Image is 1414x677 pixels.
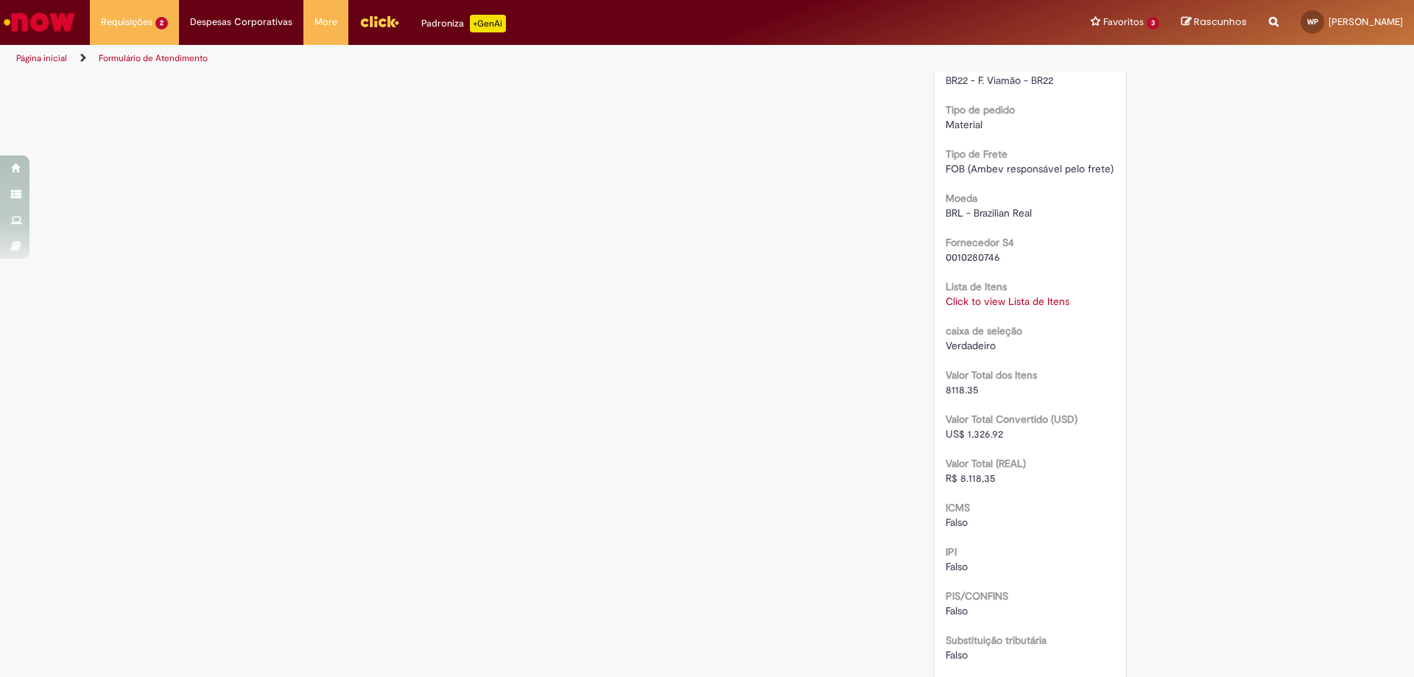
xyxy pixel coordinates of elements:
[946,560,968,573] span: Falso
[946,368,1037,382] b: Valor Total dos Itens
[1103,15,1144,29] span: Favoritos
[1181,15,1247,29] a: Rascunhos
[946,295,1069,308] a: Click to view Lista de Itens
[946,147,1007,161] b: Tipo de Frete
[470,15,506,32] p: +GenAi
[155,17,168,29] span: 2
[946,457,1026,470] b: Valor Total (REAL)
[16,52,67,64] a: Página inicial
[946,250,1000,264] span: 0010280746
[946,604,968,617] span: Falso
[11,45,932,72] ul: Trilhas de página
[1,7,77,37] img: ServiceNow
[946,339,996,352] span: Verdadeiro
[946,59,1107,72] b: Informações completas da unidade
[359,10,399,32] img: click_logo_yellow_360x200.png
[1194,15,1247,29] span: Rascunhos
[946,545,957,558] b: IPI
[946,280,1007,293] b: Lista de Itens
[946,471,996,485] span: R$ 8.118,35
[946,162,1114,175] span: FOB (Ambev responsável pelo frete)
[1147,17,1159,29] span: 3
[946,427,1003,441] span: US$ 1,326.92
[421,15,506,32] div: Padroniza
[1307,17,1318,27] span: WP
[314,15,337,29] span: More
[946,648,968,662] span: Falso
[946,74,1053,87] span: BR22 - F. Viamão - BR22
[946,192,977,205] b: Moeda
[946,589,1008,603] b: PIS/CONFINS
[190,15,292,29] span: Despesas Corporativas
[946,324,1022,337] b: caixa de seleção
[946,206,1032,220] span: BRL - Brazilian Real
[946,103,1015,116] b: Tipo de pedido
[946,383,979,396] span: 8118.35
[1329,15,1403,28] span: [PERSON_NAME]
[946,236,1014,249] b: Fornecedor S4
[946,413,1077,426] b: Valor Total Convertido (USD)
[101,15,152,29] span: Requisições
[946,118,982,131] span: Material
[946,501,970,514] b: ICMS
[99,52,208,64] a: Formulário de Atendimento
[946,634,1047,647] b: Substituição tributária
[946,516,968,529] span: Falso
